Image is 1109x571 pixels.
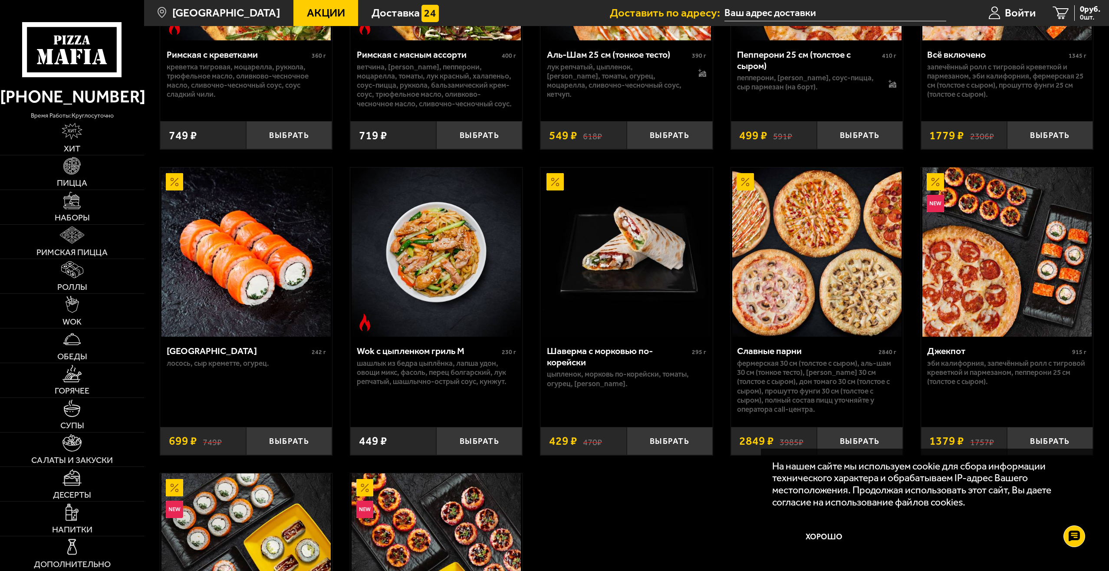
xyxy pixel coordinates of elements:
[780,435,803,447] s: 3985 ₽
[161,167,331,337] img: Филадельфия
[246,427,332,455] button: Выбрать
[546,173,564,190] img: Акционный
[692,52,706,59] span: 390 г
[627,121,713,149] button: Выбрать
[166,501,183,518] img: Новинка
[737,49,880,71] div: Пепперони 25 см (толстое с сыром)
[36,248,108,257] span: Римская пицца
[724,5,946,21] input: Ваш адрес доставки
[57,179,87,187] span: Пицца
[731,167,903,337] a: АкционныйСлавные парни
[312,52,326,59] span: 360 г
[927,195,944,212] img: Новинка
[53,491,91,499] span: Десерты
[52,525,92,534] span: Напитки
[921,167,1093,337] a: АкционныйНовинкаДжекпот
[359,435,387,447] span: 449 ₽
[817,427,903,455] button: Выбрать
[732,167,902,337] img: Славные парни
[57,283,87,292] span: Роллы
[547,49,690,60] div: Аль-Шам 25 см (тонкое тесто)
[927,345,1070,357] div: Джекпот
[547,345,690,368] div: Шаверма с морковью по-корейски
[350,167,522,337] a: Острое блюдоWok с цыпленком гриль M
[772,519,876,554] button: Хорошо
[1072,348,1086,356] span: 915 г
[60,421,84,430] span: Супы
[357,345,500,357] div: Wok с цыпленком гриль M
[307,7,345,19] span: Акции
[502,348,516,356] span: 230 г
[357,49,500,60] div: Римская с мясным ассорти
[356,314,374,331] img: Острое блюдо
[421,5,439,22] img: 15daf4d41897b9f0e9f617042186c801.svg
[167,62,326,99] p: креветка тигровая, моцарелла, руккола, трюфельное масло, оливково-чесночное масло, сливочно-чесно...
[1005,7,1036,19] span: Войти
[547,62,687,99] p: лук репчатый, цыпленок, [PERSON_NAME], томаты, огурец, моцарелла, сливочно-чесночный соус, кетчуп.
[773,130,792,141] s: 591 ₽
[34,560,111,569] span: Дополнительно
[549,435,577,447] span: 429 ₽
[31,456,113,465] span: Салаты и закуски
[610,7,724,19] span: Доставить по адресу:
[817,121,903,149] button: Выбрать
[169,435,197,447] span: 699 ₽
[357,62,516,108] p: ветчина, [PERSON_NAME], пепперони, моцарелла, томаты, лук красный, халапеньо, соус-пицца, руккола...
[372,7,420,19] span: Доставка
[927,49,1066,60] div: Всё включено
[547,370,706,388] p: цыпленок, морковь по-корейски, томаты, огурец, [PERSON_NAME].
[160,167,332,337] a: АкционныйФиладельфия
[166,173,183,190] img: Акционный
[879,348,896,356] span: 2840 г
[882,52,896,59] span: 410 г
[167,345,309,357] div: [GEOGRAPHIC_DATA]
[929,130,964,141] span: 1779 ₽
[167,359,326,368] p: лосось, Сыр креметте, огурец.
[1007,427,1093,455] button: Выбрать
[737,359,896,414] p: Фермерская 30 см (толстое с сыром), Аль-Шам 30 см (тонкое тесто), [PERSON_NAME] 30 см (толстое с ...
[55,387,89,395] span: Горячее
[583,435,602,447] s: 470 ₽
[927,62,1086,99] p: Запечённый ролл с тигровой креветкой и пармезаном, Эби Калифорния, Фермерская 25 см (толстое с сы...
[927,173,944,190] img: Акционный
[502,52,516,59] span: 400 г
[55,213,90,222] span: Наборы
[549,130,577,141] span: 549 ₽
[167,49,309,60] div: Римская с креветками
[359,130,387,141] span: 719 ₽
[927,359,1086,387] p: Эби Калифорния, Запечённый ролл с тигровой креветкой и пармезаном, Пепперони 25 см (толстое с сыр...
[583,130,602,141] s: 618 ₽
[246,121,332,149] button: Выбрать
[203,435,222,447] s: 749 ₽
[356,479,374,496] img: Акционный
[1007,121,1093,149] button: Выбрать
[922,167,1092,337] img: Джекпот
[739,130,767,141] span: 499 ₽
[1069,52,1086,59] span: 1345 г
[737,173,754,190] img: Акционный
[436,121,522,149] button: Выбрать
[739,435,774,447] span: 2849 ₽
[436,427,522,455] button: Выбрать
[172,7,280,19] span: [GEOGRAPHIC_DATA]
[737,73,877,92] p: пепперони, [PERSON_NAME], соус-пицца, сыр пармезан (на борт).
[356,501,374,518] img: Новинка
[57,352,87,361] span: Обеды
[1080,14,1100,21] span: 0 шт.
[737,345,876,357] div: Славные парни
[542,167,711,337] img: Шаверма с морковью по-корейски
[772,460,1076,508] p: На нашем сайте мы используем cookie для сбора информации технического характера и обрабатываем IP...
[64,144,80,153] span: Хит
[627,427,713,455] button: Выбрать
[63,318,82,326] span: WOK
[312,348,326,356] span: 242 г
[540,167,712,337] a: АкционныйШаверма с морковью по-корейски
[352,167,521,337] img: Wok с цыпленком гриль M
[169,130,197,141] span: 749 ₽
[692,348,706,356] span: 295 г
[357,359,516,387] p: шашлык из бедра цыплёнка, лапша удон, овощи микс, фасоль, перец болгарский, лук репчатый, шашлычн...
[970,435,994,447] s: 1757 ₽
[929,435,964,447] span: 1379 ₽
[970,130,994,141] s: 2306 ₽
[166,479,183,496] img: Акционный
